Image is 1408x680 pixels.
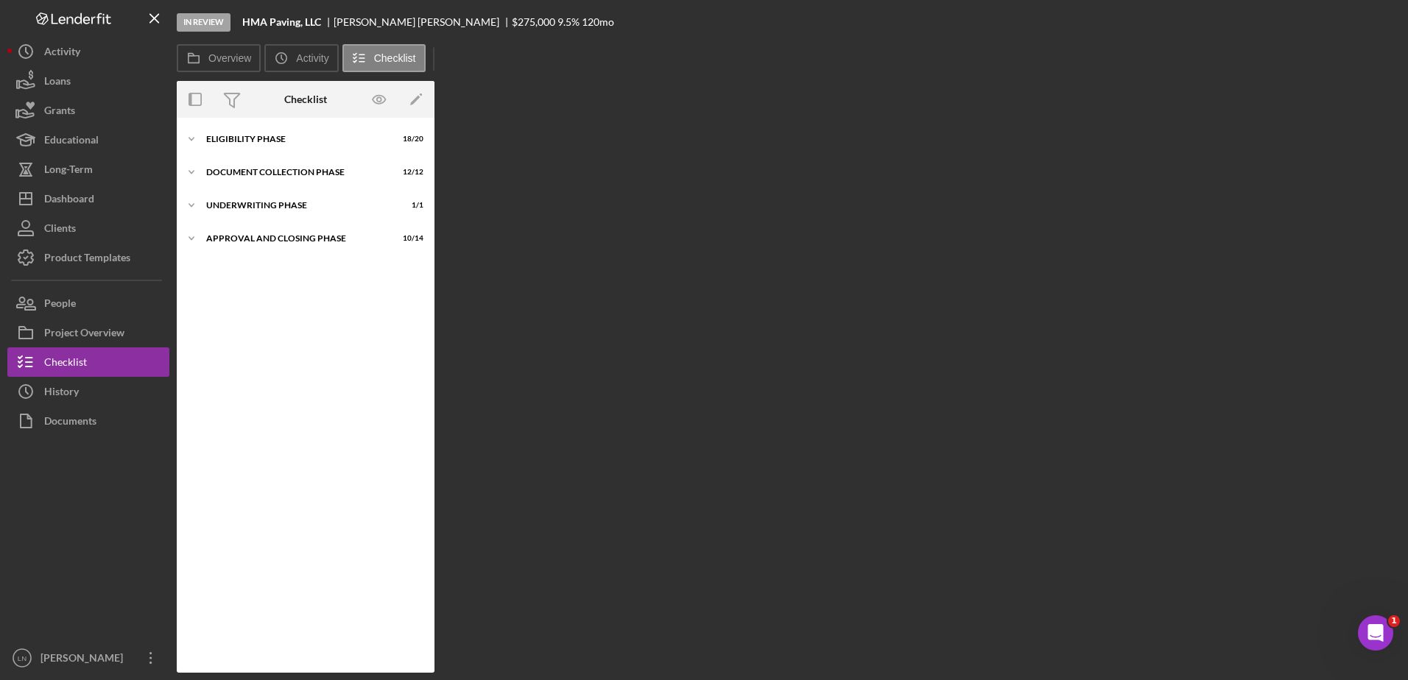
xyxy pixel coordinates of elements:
[582,16,614,28] div: 120 mo
[44,155,93,188] div: Long-Term
[7,377,169,406] button: History
[7,643,169,673] button: LN[PERSON_NAME]
[7,288,169,318] button: People
[206,201,387,210] div: Underwriting Phase
[334,16,512,28] div: [PERSON_NAME] [PERSON_NAME]
[44,125,99,158] div: Educational
[206,135,387,144] div: Eligibility Phase
[44,288,76,322] div: People
[7,96,169,125] button: Grants
[177,44,261,72] button: Overview
[7,213,169,243] button: Clients
[7,37,169,66] button: Activity
[44,347,87,380] div: Checklist
[177,13,230,32] div: In Review
[397,201,423,210] div: 1 / 1
[208,52,251,64] label: Overview
[1388,615,1400,627] span: 1
[512,15,555,28] span: $275,000
[44,184,94,217] div: Dashboard
[44,377,79,410] div: History
[206,234,387,243] div: Approval and Closing Phase
[37,643,133,676] div: [PERSON_NAME]
[44,96,75,129] div: Grants
[44,318,124,351] div: Project Overview
[7,184,169,213] button: Dashboard
[284,93,327,105] div: Checklist
[397,135,423,144] div: 18 / 20
[7,66,169,96] button: Loans
[44,66,71,99] div: Loans
[7,347,169,377] button: Checklist
[44,213,76,247] div: Clients
[44,243,130,276] div: Product Templates
[44,37,80,70] div: Activity
[7,318,169,347] button: Project Overview
[7,125,169,155] button: Educational
[7,155,169,184] button: Long-Term
[18,654,27,662] text: LN
[557,16,580,28] div: 9.5 %
[296,52,328,64] label: Activity
[44,406,96,439] div: Documents
[242,16,321,28] b: HMA Paving, LLC
[397,234,423,243] div: 10 / 14
[342,44,426,72] button: Checklist
[1358,615,1393,651] iframe: Intercom live chat
[374,52,416,64] label: Checklist
[206,168,387,177] div: Document Collection Phase
[7,243,169,272] button: Product Templates
[397,168,423,177] div: 12 / 12
[264,44,338,72] button: Activity
[7,406,169,436] button: Documents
